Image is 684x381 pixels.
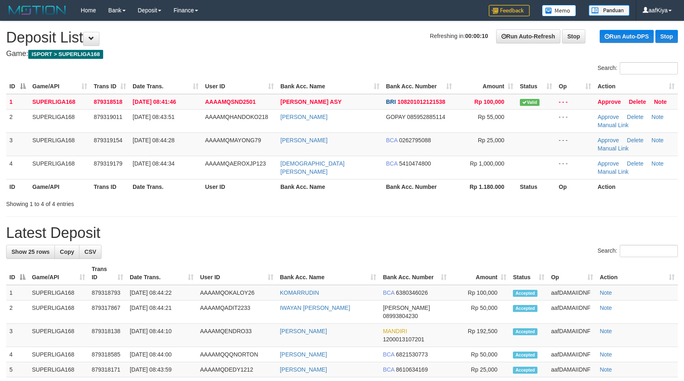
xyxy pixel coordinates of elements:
a: Approve [598,114,619,120]
th: Bank Acc. Name: activate to sort column ascending [277,79,383,94]
th: Op: activate to sort column ascending [555,79,594,94]
th: Action: activate to sort column ascending [596,262,678,285]
span: AAAAMQHANDOKO218 [205,114,268,120]
td: 879317867 [88,300,126,324]
th: Bank Acc. Name [277,179,383,194]
th: Amount: activate to sort column ascending [455,79,517,94]
span: 879319154 [94,137,122,143]
th: Game/API: activate to sort column ascending [29,262,88,285]
td: 3 [6,132,29,156]
a: [PERSON_NAME] [280,366,327,373]
td: Rp 25,000 [450,362,510,377]
span: Accepted [513,290,537,297]
div: Showing 1 to 4 of 4 entries [6,197,279,208]
th: Trans ID: activate to sort column ascending [90,79,129,94]
a: Note [600,351,612,358]
span: Rp 25,000 [478,137,504,143]
a: Manual Link [598,168,629,175]
td: SUPERLIGA168 [29,156,90,179]
a: [PERSON_NAME] [280,137,327,143]
td: aafDAMAIIDNF [548,300,596,324]
span: ISPORT > SUPERLIGA168 [28,50,103,59]
span: Accepted [513,367,537,374]
a: Delete [627,137,643,143]
td: 4 [6,347,29,362]
span: Accepted [513,328,537,335]
a: Approve [598,137,619,143]
strong: 00:00:10 [465,33,488,39]
a: [PERSON_NAME] [280,114,327,120]
td: [DATE] 08:43:59 [126,362,197,377]
th: Op [555,179,594,194]
input: Search: [620,245,678,257]
td: SUPERLIGA168 [29,362,88,377]
span: Copy 08993804230 to clipboard [383,313,418,319]
a: Stop [562,29,585,43]
span: Copy 1200013107201 to clipboard [383,336,424,343]
a: Manual Link [598,145,629,152]
span: 879319179 [94,160,122,167]
th: Action [594,179,678,194]
span: Valid transaction [520,99,540,106]
label: Search: [598,245,678,257]
th: ID [6,179,29,194]
span: Accepted [513,305,537,312]
span: Refreshing in: [430,33,488,39]
h1: Latest Deposit [6,225,678,241]
th: Bank Acc. Number: activate to sort column ascending [383,79,455,94]
a: Note [652,114,664,120]
td: Rp 50,000 [450,347,510,362]
th: Bank Acc. Name: activate to sort column ascending [277,262,380,285]
img: panduan.png [589,5,630,16]
span: Copy 108201012121538 to clipboard [397,99,445,105]
a: Run Auto-DPS [600,30,654,43]
a: Note [600,289,612,296]
span: Copy 6821530773 to clipboard [396,351,428,358]
th: Action: activate to sort column ascending [594,79,678,94]
a: Note [652,137,664,143]
a: Note [652,160,664,167]
a: CSV [79,245,102,259]
td: AAAAMQOKALOY26 [197,285,277,300]
th: ID: activate to sort column descending [6,79,29,94]
input: Search: [620,62,678,74]
span: BRI [386,99,396,105]
a: Approve [598,160,619,167]
a: Manual Link [598,122,629,128]
td: SUPERLIGA168 [29,347,88,362]
th: Trans ID [90,179,129,194]
th: Bank Acc. Number [383,179,455,194]
img: Button%20Memo.svg [542,5,576,16]
span: 879319011 [94,114,122,120]
td: 879318138 [88,324,126,347]
a: Note [600,305,612,311]
th: Status: activate to sort column ascending [517,79,555,94]
span: Copy 5410474800 to clipboard [399,160,431,167]
h1: Deposit List [6,29,678,46]
td: 3 [6,324,29,347]
span: [DATE] 08:41:46 [133,99,176,105]
th: Date Trans.: activate to sort column ascending [129,79,202,94]
td: AAAAMQDEDY1212 [197,362,277,377]
td: SUPERLIGA168 [29,132,90,156]
td: - - - [555,94,594,110]
span: BCA [383,351,394,358]
a: Delete [627,160,643,167]
td: SUPERLIGA168 [29,285,88,300]
th: Date Trans. [129,179,202,194]
a: Note [600,366,612,373]
td: 5 [6,362,29,377]
td: 879318585 [88,347,126,362]
span: BCA [386,137,397,143]
span: Show 25 rows [11,249,50,255]
span: [DATE] 08:44:34 [133,160,174,167]
td: [DATE] 08:44:00 [126,347,197,362]
span: MANDIRI [383,328,407,334]
td: - - - [555,109,594,132]
span: BCA [383,289,394,296]
span: 879318518 [94,99,122,105]
td: 4 [6,156,29,179]
a: Note [654,99,667,105]
a: Run Auto-Refresh [496,29,560,43]
th: User ID [202,179,277,194]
